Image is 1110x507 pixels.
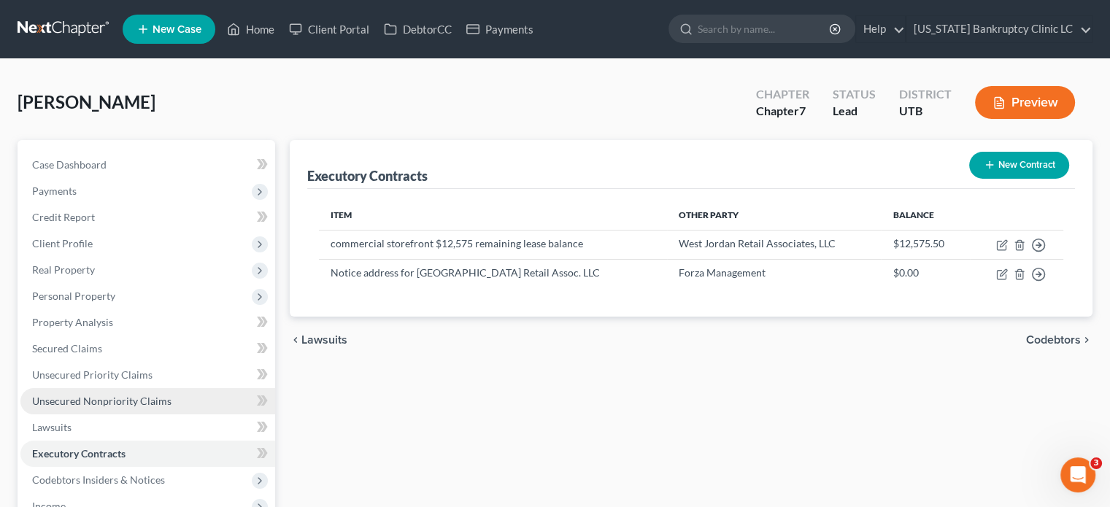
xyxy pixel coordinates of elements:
div: Chapter [756,103,809,120]
th: Other Party [667,201,882,230]
button: Preview [975,86,1075,119]
a: Secured Claims [20,336,275,362]
span: Credit Report [32,211,95,223]
span: [PERSON_NAME] [18,91,155,112]
div: Chapter [756,86,809,103]
div: Status [833,86,876,103]
a: Unsecured Priority Claims [20,362,275,388]
a: Property Analysis [20,309,275,336]
input: Search by name... [698,15,831,42]
span: New Case [153,24,201,35]
a: Case Dashboard [20,152,275,178]
button: chevron_left Lawsuits [290,334,347,346]
div: Lead [833,103,876,120]
td: $12,575.50 [881,230,969,259]
i: chevron_left [290,334,301,346]
span: 3 [1090,457,1102,469]
a: Payments [459,16,541,42]
a: Home [220,16,282,42]
a: Help [856,16,905,42]
span: Codebtors Insiders & Notices [32,473,165,486]
a: Credit Report [20,204,275,231]
span: Unsecured Priority Claims [32,368,153,381]
span: Client Profile [32,237,93,249]
span: Codebtors [1026,334,1081,346]
span: Secured Claims [32,342,102,355]
td: $0.00 [881,259,969,287]
button: Codebtors chevron_right [1026,334,1092,346]
a: Client Portal [282,16,377,42]
a: Unsecured Nonpriority Claims [20,388,275,414]
th: Item [319,201,667,230]
span: 7 [799,104,806,117]
span: Case Dashboard [32,158,107,171]
a: DebtorCC [377,16,459,42]
a: Lawsuits [20,414,275,441]
td: Forza Management [667,259,882,287]
a: [US_STATE] Bankruptcy Clinic LC [906,16,1092,42]
button: New Contract [969,152,1069,179]
span: Unsecured Nonpriority Claims [32,395,171,407]
i: chevron_right [1081,334,1092,346]
div: Executory Contracts [307,167,428,185]
th: Balance [881,201,969,230]
span: Lawsuits [301,334,347,346]
span: Real Property [32,263,95,276]
span: Payments [32,185,77,197]
iframe: Intercom live chat [1060,457,1095,492]
span: Property Analysis [32,316,113,328]
div: UTB [899,103,952,120]
div: District [899,86,952,103]
span: Lawsuits [32,421,72,433]
a: Executory Contracts [20,441,275,467]
span: Executory Contracts [32,447,126,460]
span: Personal Property [32,290,115,302]
td: Notice address for [GEOGRAPHIC_DATA] Retail Assoc. LLC [319,259,667,287]
td: West Jordan Retail Associates, LLC [667,230,882,259]
td: commercial storefront $12,575 remaining lease balance [319,230,667,259]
